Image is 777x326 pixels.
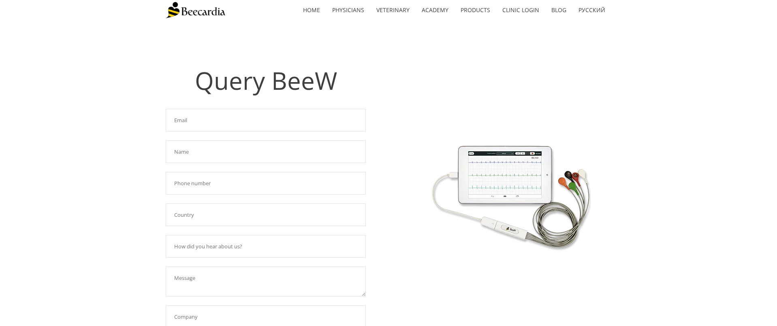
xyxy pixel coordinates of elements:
a: Blog [545,1,572,19]
input: Name [166,140,366,163]
a: Physicians [326,1,370,19]
input: Email [166,109,366,131]
a: Clinic Login [496,1,545,19]
a: Русский [572,1,611,19]
a: Veterinary [370,1,416,19]
a: home [297,1,326,19]
a: Academy [416,1,455,19]
input: How did you hear about us? [166,235,366,258]
span: Query BeeW [195,64,337,97]
input: Phone number [166,172,366,195]
input: Country [166,203,366,226]
a: Products [455,1,496,19]
img: Beecardia [166,2,225,18]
